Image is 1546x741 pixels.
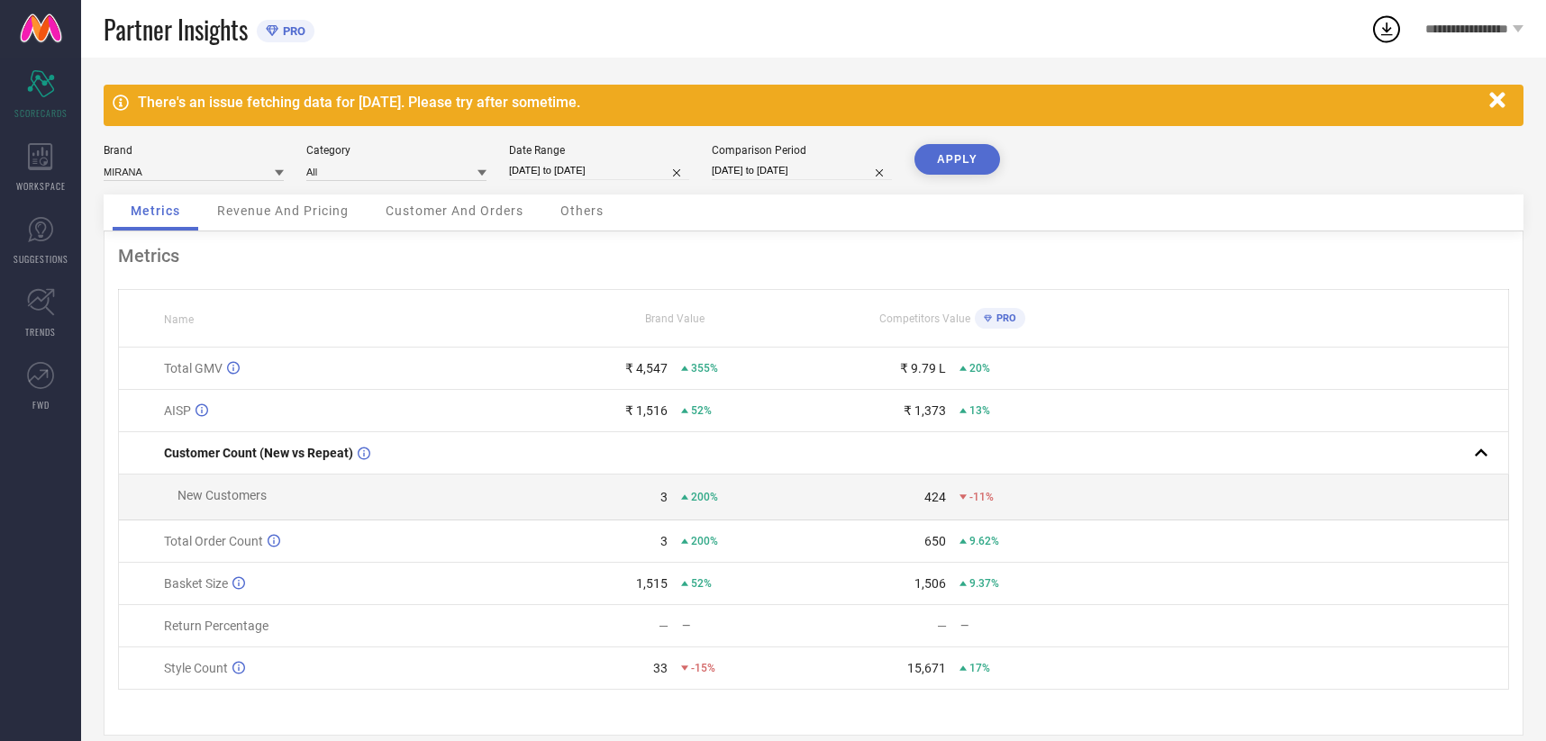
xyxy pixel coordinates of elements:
span: PRO [992,312,1016,324]
input: Select date range [509,161,689,180]
span: Style Count [164,661,228,675]
button: APPLY [914,144,1000,175]
span: Revenue And Pricing [217,203,349,218]
span: Customer And Orders [386,203,523,218]
span: 9.62% [969,535,999,547]
span: Name [164,313,194,326]
div: 15,671 [907,661,946,675]
span: Metrics [131,203,180,218]
div: 424 [924,490,946,504]
div: 650 [924,534,946,548]
div: ₹ 1,373 [904,403,946,418]
span: 200% [691,491,718,503]
span: New Customers [177,488,267,502]
span: 355% [691,362,718,375]
input: Select comparison period [712,161,892,180]
div: Category [306,144,487,157]
span: Return Percentage [164,619,268,633]
span: WORKSPACE [16,179,66,193]
span: AISP [164,403,191,418]
div: 1,506 [914,576,946,591]
div: — [659,619,668,633]
div: 3 [660,490,668,504]
div: Brand [104,144,284,157]
div: Comparison Period [712,144,892,157]
div: Date Range [509,144,689,157]
div: ₹ 9.79 L [900,361,946,375]
span: Basket Size [164,576,228,591]
div: — [937,619,947,633]
div: Open download list [1370,13,1403,45]
span: 52% [691,577,712,590]
span: SUGGESTIONS [14,252,68,266]
span: 13% [969,404,990,417]
div: 3 [660,534,668,548]
span: 52% [691,404,712,417]
span: 9.37% [969,577,999,590]
span: -11% [969,491,994,503]
span: Customer Count (New vs Repeat) [164,446,353,460]
span: TRENDS [25,325,56,339]
div: There's an issue fetching data for [DATE]. Please try after sometime. [138,94,1480,111]
span: Others [560,203,604,218]
div: ₹ 1,516 [625,403,668,418]
div: ₹ 4,547 [625,361,668,375]
span: Brand Value [645,312,705,325]
div: — [682,619,813,632]
span: Total Order Count [164,534,263,548]
span: FWD [32,398,50,411]
span: 20% [969,362,990,375]
div: — [960,619,1091,632]
span: PRO [278,24,305,38]
span: Partner Insights [104,11,248,48]
span: SCORECARDS [14,106,68,120]
span: 17% [969,662,990,674]
span: -15% [691,662,715,674]
span: 200% [691,535,718,547]
div: 33 [653,661,668,675]
span: Competitors Value [879,312,970,325]
span: Total GMV [164,361,223,375]
div: Metrics [118,245,1509,267]
div: 1,515 [636,576,668,591]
